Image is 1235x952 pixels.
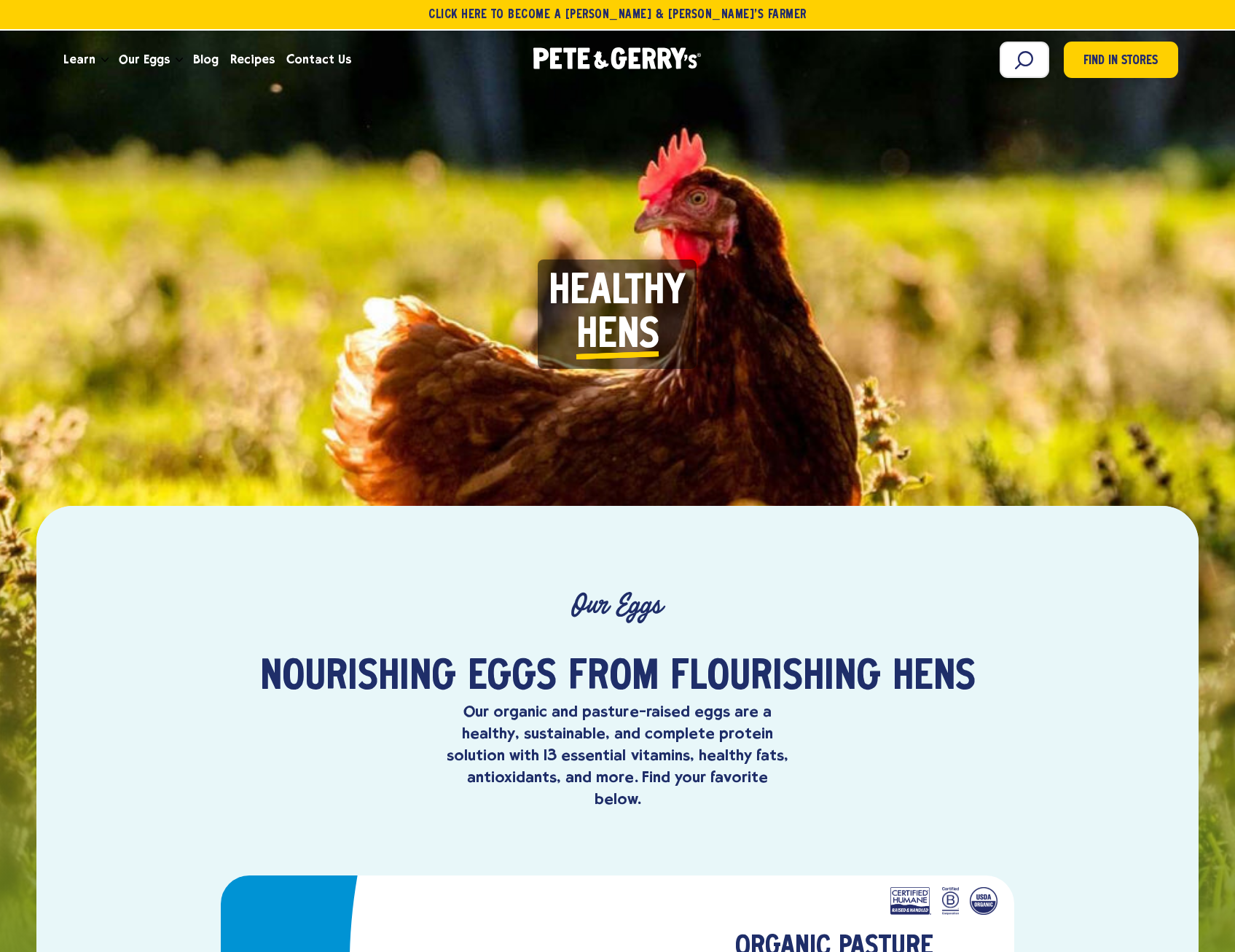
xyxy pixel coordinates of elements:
[286,50,351,69] span: Contact Us
[549,270,686,314] span: Healthy
[1064,42,1178,78] a: Find in Stores
[113,40,176,79] a: Our Eggs
[443,701,793,810] p: Our organic and pasture-raised eggs are a healthy, sustainable, and complete protein solution wit...
[281,40,357,79] a: Contact Us
[119,50,170,69] span: Our Eggs
[639,314,659,358] i: s
[617,314,639,358] i: n
[63,50,95,69] span: Learn
[193,50,219,69] span: Blog
[568,656,659,700] span: from
[893,656,976,700] span: hens
[670,656,881,700] span: flourishing
[187,40,224,79] a: Blog
[101,58,109,63] button: Open the dropdown menu for Learn
[260,656,456,700] span: Nourishing
[176,58,183,63] button: Open the dropdown menu for Our Eggs
[224,40,281,79] a: Recipes
[468,656,557,700] span: eggs
[1000,42,1049,78] input: Search
[58,40,101,79] a: Learn
[1083,52,1158,71] span: Find in Stores
[230,50,275,69] span: Recipes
